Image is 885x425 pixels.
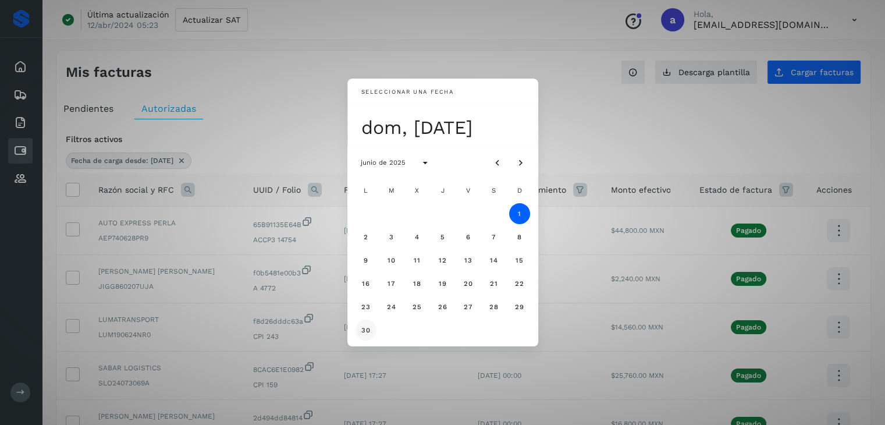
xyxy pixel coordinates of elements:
span: 13 [464,256,472,264]
span: 14 [489,256,498,264]
button: domingo, 15 de junio de 2025 [509,250,530,271]
span: 11 [413,256,421,264]
span: junio de 2025 [360,158,406,167]
button: Mes siguiente [510,152,531,173]
span: 25 [412,303,422,311]
span: 17 [387,279,396,288]
button: miércoles, 11 de junio de 2025 [407,250,428,271]
button: lunes, 30 de junio de 2025 [356,320,376,341]
button: Mes anterior [487,152,508,173]
button: martes, 24 de junio de 2025 [381,296,402,317]
button: domingo, 29 de junio de 2025 [509,296,530,317]
span: 2 [363,233,368,241]
div: Seleccionar una fecha [361,88,454,97]
button: lunes, 2 de junio de 2025 [356,226,376,247]
span: 16 [361,279,370,288]
span: 1 [517,210,521,218]
button: miércoles, 18 de junio de 2025 [407,273,428,294]
button: martes, 10 de junio de 2025 [381,250,402,271]
span: 4 [414,233,420,241]
button: Seleccionar año [415,152,436,173]
button: sábado, 21 de junio de 2025 [484,273,504,294]
button: domingo, 8 de junio de 2025 [509,226,530,247]
div: M [380,179,403,202]
button: martes, 17 de junio de 2025 [381,273,402,294]
button: viernes, 6 de junio de 2025 [458,226,479,247]
button: miércoles, 4 de junio de 2025 [407,226,428,247]
span: 30 [361,326,371,334]
span: 3 [389,233,394,241]
button: sábado, 28 de junio de 2025 [484,296,504,317]
button: lunes, 9 de junio de 2025 [356,250,376,271]
button: jueves, 26 de junio de 2025 [432,296,453,317]
span: 6 [465,233,471,241]
span: 19 [438,279,447,288]
span: 22 [514,279,524,288]
button: jueves, 5 de junio de 2025 [432,226,453,247]
span: 12 [438,256,447,264]
div: V [457,179,480,202]
button: lunes, 16 de junio de 2025 [356,273,376,294]
button: lunes, 23 de junio de 2025 [356,296,376,317]
span: 29 [514,303,524,311]
button: jueves, 19 de junio de 2025 [432,273,453,294]
span: 9 [363,256,368,264]
span: 10 [387,256,396,264]
span: 28 [489,303,499,311]
button: viernes, 13 de junio de 2025 [458,250,479,271]
span: 5 [440,233,445,241]
button: martes, 3 de junio de 2025 [381,226,402,247]
button: sábado, 7 de junio de 2025 [484,226,504,247]
div: X [406,179,429,202]
span: 23 [361,303,371,311]
button: domingo, 22 de junio de 2025 [509,273,530,294]
button: viernes, 27 de junio de 2025 [458,296,479,317]
span: 26 [438,303,447,311]
span: 8 [517,233,522,241]
button: junio de 2025 [351,152,415,173]
button: sábado, 14 de junio de 2025 [484,250,504,271]
button: miércoles, 25 de junio de 2025 [407,296,428,317]
button: domingo, 1 de junio de 2025 [509,203,530,224]
div: dom, [DATE] [361,116,531,139]
span: 18 [413,279,421,288]
span: 20 [463,279,473,288]
span: 27 [463,303,473,311]
div: L [354,179,378,202]
div: D [508,179,531,202]
span: 24 [386,303,396,311]
button: jueves, 12 de junio de 2025 [432,250,453,271]
button: viernes, 20 de junio de 2025 [458,273,479,294]
div: J [431,179,454,202]
span: 7 [491,233,496,241]
span: 21 [489,279,498,288]
span: 15 [515,256,524,264]
div: S [482,179,506,202]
